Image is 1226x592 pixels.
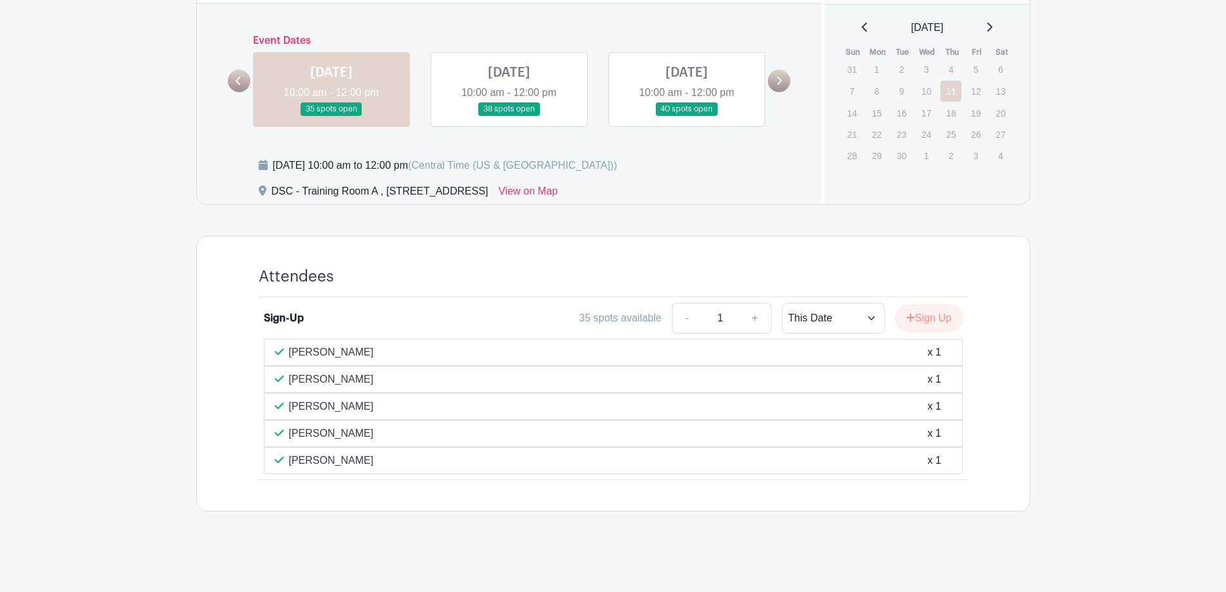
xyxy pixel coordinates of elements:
[895,305,963,332] button: Sign Up
[866,146,887,166] p: 29
[916,59,937,79] p: 3
[990,103,1011,123] p: 20
[866,103,887,123] p: 15
[739,303,771,334] a: +
[940,46,965,59] th: Thu
[891,146,912,166] p: 30
[891,59,912,79] p: 2
[841,81,862,101] p: 7
[927,453,941,468] div: x 1
[916,124,937,144] p: 24
[866,46,891,59] th: Mon
[940,81,961,102] a: 11
[841,146,862,166] p: 28
[915,46,940,59] th: Wed
[989,46,1014,59] th: Sat
[289,426,374,441] p: [PERSON_NAME]
[965,59,987,79] p: 5
[940,59,961,79] p: 4
[891,81,912,101] p: 9
[916,81,937,101] p: 10
[965,46,990,59] th: Fri
[499,184,558,204] a: View on Map
[841,103,862,123] p: 14
[940,103,961,123] p: 18
[965,146,987,166] p: 3
[866,59,887,79] p: 1
[866,124,887,144] p: 22
[965,124,987,144] p: 26
[927,426,941,441] div: x 1
[579,310,662,326] div: 35 spots available
[841,124,862,144] p: 21
[891,124,912,144] p: 23
[890,46,915,59] th: Tue
[866,81,887,101] p: 8
[273,158,617,173] div: [DATE] 10:00 am to 12:00 pm
[990,59,1011,79] p: 6
[990,81,1011,101] p: 13
[927,399,941,414] div: x 1
[927,345,941,360] div: x 1
[841,46,866,59] th: Sun
[272,184,488,204] div: DSC - Training Room A , [STREET_ADDRESS]
[916,103,937,123] p: 17
[289,453,374,468] p: [PERSON_NAME]
[916,146,937,166] p: 1
[911,20,943,35] span: [DATE]
[891,103,912,123] p: 16
[289,399,374,414] p: [PERSON_NAME]
[672,303,701,334] a: -
[841,59,862,79] p: 31
[990,124,1011,144] p: 27
[259,267,334,286] h4: Attendees
[927,372,941,387] div: x 1
[940,146,961,166] p: 2
[289,345,374,360] p: [PERSON_NAME]
[264,310,304,326] div: Sign-Up
[965,81,987,101] p: 12
[965,103,987,123] p: 19
[990,146,1011,166] p: 4
[408,160,617,171] span: (Central Time (US & [GEOGRAPHIC_DATA]))
[250,35,768,47] h6: Event Dates
[940,124,961,144] p: 25
[289,372,374,387] p: [PERSON_NAME]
